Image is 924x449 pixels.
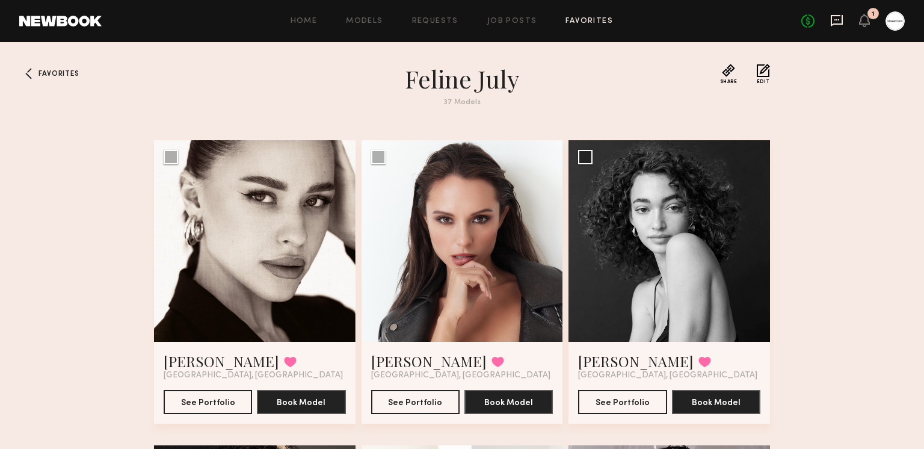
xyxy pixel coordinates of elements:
button: Share [720,64,738,84]
a: [PERSON_NAME] [578,351,694,371]
a: Book Model [464,397,553,407]
a: Favorites [565,17,613,25]
h1: Feline July [245,64,679,94]
span: [GEOGRAPHIC_DATA], [GEOGRAPHIC_DATA] [371,371,550,380]
a: Job Posts [487,17,537,25]
a: [PERSON_NAME] [371,351,487,371]
button: Book Model [464,390,553,414]
button: See Portfolio [164,390,252,414]
button: Edit [757,64,770,84]
a: Requests [412,17,458,25]
span: Edit [757,79,770,84]
a: Home [291,17,318,25]
div: 37 Models [245,99,679,107]
span: [GEOGRAPHIC_DATA], [GEOGRAPHIC_DATA] [164,371,343,380]
span: [GEOGRAPHIC_DATA], [GEOGRAPHIC_DATA] [578,371,757,380]
button: See Portfolio [371,390,460,414]
a: [PERSON_NAME] [164,351,279,371]
a: Book Model [257,397,345,407]
a: Models [346,17,383,25]
div: 1 [872,11,875,17]
span: Share [720,79,738,84]
a: Favorites [19,64,38,83]
button: Book Model [257,390,345,414]
button: Book Model [672,390,760,414]
button: See Portfolio [578,390,667,414]
span: Favorites [38,70,79,78]
a: Book Model [672,397,760,407]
